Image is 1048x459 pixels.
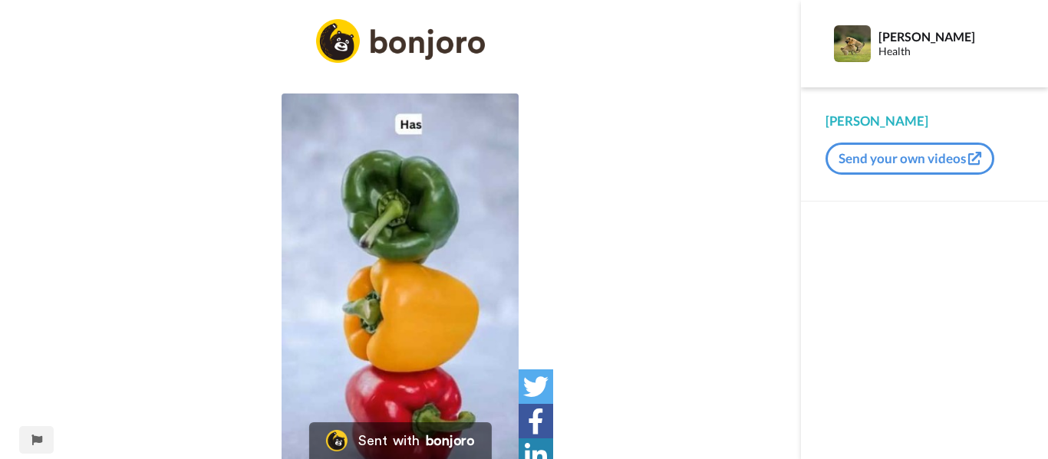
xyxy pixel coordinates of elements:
[834,25,871,62] img: Profile Image
[826,112,1023,130] div: [PERSON_NAME]
[878,29,1023,44] div: [PERSON_NAME]
[309,422,492,459] a: Bonjoro LogoSent withbonjoro
[878,45,1023,58] div: Health
[326,430,348,451] img: Bonjoro Logo
[316,19,485,63] img: logo_full.png
[358,434,420,448] div: Sent with
[826,143,994,175] button: Send your own videos
[426,434,475,448] div: bonjoro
